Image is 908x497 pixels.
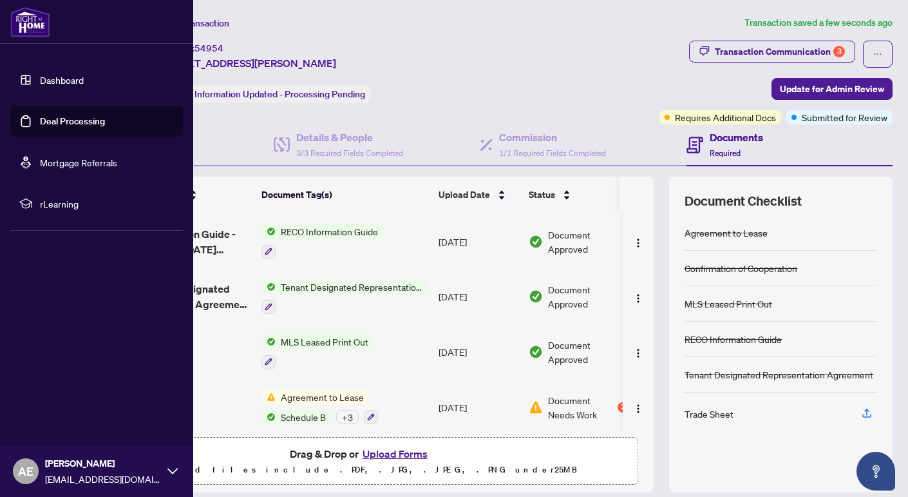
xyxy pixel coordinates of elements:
[261,390,378,425] button: Status IconAgreement to LeaseStatus IconSchedule B+3
[439,188,490,202] span: Upload Date
[276,335,374,349] span: MLS Leased Print Out
[276,410,331,424] span: Schedule B
[261,335,276,349] img: Status Icon
[710,148,741,158] span: Required
[529,235,543,249] img: Document Status
[276,280,428,294] span: Tenant Designated Representation Agreement
[433,324,524,380] td: [DATE]
[160,17,229,29] span: View Transaction
[529,400,543,414] img: Document Status
[633,293,643,304] img: Logo
[433,380,524,435] td: [DATE]
[290,445,431,462] span: Drag & Drop or
[628,342,648,362] button: Logo
[548,282,628,311] span: Document Approved
[744,15,893,30] article: Transaction saved a few seconds ago
[529,345,543,359] img: Document Status
[685,261,797,275] div: Confirmation of Cooperation
[689,41,855,63] button: Transaction Communication3
[433,269,524,325] td: [DATE]
[548,338,628,366] span: Document Approved
[856,452,895,491] button: Open asap
[873,50,882,59] span: ellipsis
[194,88,365,100] span: Information Updated - Processing Pending
[499,130,606,145] h4: Commission
[336,410,359,424] div: + 3
[548,393,615,422] span: Document Needs Work
[780,79,884,99] span: Update for Admin Review
[685,192,802,210] span: Document Checklist
[633,404,643,414] img: Logo
[160,85,370,102] div: Status:
[802,110,887,124] span: Submitted for Review
[685,332,782,346] div: RECO Information Guide
[524,177,633,213] th: Status
[685,367,873,382] div: Tenant Designated Representation Agreement
[261,224,383,259] button: Status IconRECO Information Guide
[83,438,638,485] span: Drag & Drop orUpload FormsSupported files include .PDF, .JPG, .JPEG, .PNG under25MB
[261,280,276,294] img: Status Icon
[10,6,50,37] img: logo
[771,78,893,100] button: Update for Admin Review
[45,456,161,471] span: [PERSON_NAME]
[276,390,369,404] span: Agreement to Lease
[256,177,433,213] th: Document Tag(s)
[91,462,630,478] p: Supported files include .PDF, .JPG, .JPEG, .PNG under 25 MB
[261,335,374,369] button: Status IconMLS Leased Print Out
[40,197,174,211] span: rLearning
[715,41,845,62] div: Transaction Communication
[685,407,733,421] div: Trade Sheet
[296,148,403,158] span: 3/3 Required Fields Completed
[685,297,772,311] div: MLS Leased Print Out
[359,445,431,462] button: Upload Forms
[548,228,628,256] span: Document Approved
[261,410,276,424] img: Status Icon
[40,115,105,127] a: Deal Processing
[633,238,643,248] img: Logo
[18,462,33,480] span: AE
[833,46,845,57] div: 3
[628,231,648,252] button: Logo
[529,188,555,202] span: Status
[40,74,84,86] a: Dashboard
[276,224,383,239] span: RECO Information Guide
[194,43,223,54] span: 54954
[628,397,648,418] button: Logo
[633,348,643,358] img: Logo
[675,110,776,124] span: Requires Additional Docs
[40,157,117,168] a: Mortgage Referrals
[160,55,336,71] span: [STREET_ADDRESS][PERSON_NAME]
[685,226,768,240] div: Agreement to Lease
[529,289,543,304] img: Document Status
[261,280,428,315] button: Status IconTenant Designated Representation Agreement
[296,130,403,145] h4: Details & People
[433,177,524,213] th: Upload Date
[45,472,161,486] span: [EMAIL_ADDRESS][DOMAIN_NAME]
[261,224,276,239] img: Status Icon
[499,148,606,158] span: 1/1 Required Fields Completed
[261,390,276,404] img: Status Icon
[628,286,648,307] button: Logo
[618,402,628,413] div: 2
[433,214,524,269] td: [DATE]
[710,130,763,145] h4: Documents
